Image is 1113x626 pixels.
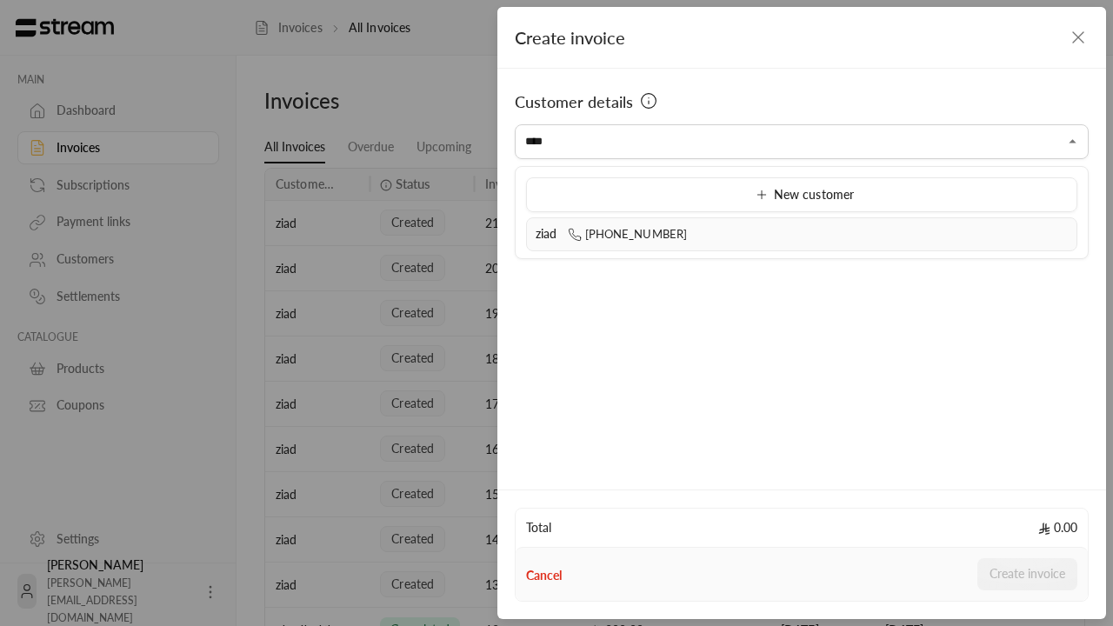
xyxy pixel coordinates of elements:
[515,27,625,48] span: Create invoice
[1063,131,1083,152] button: Close
[515,90,633,114] span: Customer details
[568,227,688,241] span: [PHONE_NUMBER]
[526,567,562,584] button: Cancel
[750,187,854,202] span: New customer
[1038,519,1077,536] span: 0.00
[536,226,557,241] span: ziad
[526,519,551,536] span: Total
